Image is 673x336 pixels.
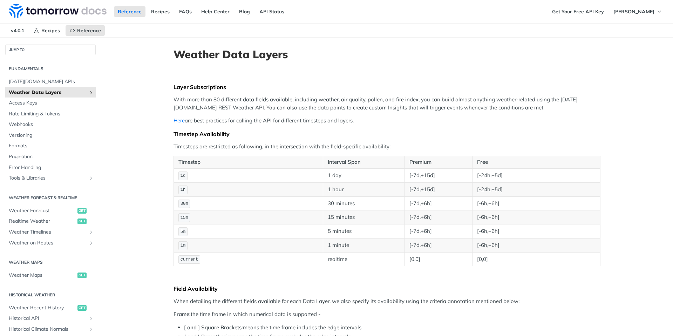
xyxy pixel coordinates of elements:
[9,218,76,225] span: Realtime Weather
[5,98,96,108] a: Access Keys
[30,25,64,36] a: Recipes
[88,90,94,95] button: Show subpages for Weather Data Layers
[9,326,87,333] span: Historical Climate Normals
[184,324,600,332] li: means the time frame includes the edge intervals
[5,119,96,130] a: Webhooks
[472,156,600,169] th: Free
[88,327,94,332] button: Show subpages for Historical Climate Normals
[5,259,96,266] h2: Weather Maps
[174,297,600,305] p: When detailing the different fields available for each Data Layer, we also specify its availabili...
[9,207,76,214] span: Weather Forecast
[610,6,666,17] button: [PERSON_NAME]
[9,132,94,139] span: Versioning
[174,117,600,125] p: are best practices for calling the API for different timesteps and layers.
[405,210,473,224] td: [-7d,+6h]
[5,130,96,141] a: Versioning
[5,227,96,237] a: Weather TimelinesShow subpages for Weather Timelines
[5,152,96,162] a: Pagination
[114,6,145,17] a: Reference
[9,315,87,322] span: Historical API
[41,27,60,34] span: Recipes
[9,304,76,311] span: Weather Recent History
[7,25,28,36] span: v4.0.1
[88,229,94,235] button: Show subpages for Weather Timelines
[472,224,600,238] td: [-6h,+6h]
[5,109,96,119] a: Rate Limiting & Tokens
[9,229,87,236] span: Weather Timelines
[405,252,473,266] td: [0,0]
[197,6,233,17] a: Help Center
[9,100,94,107] span: Access Keys
[472,252,600,266] td: [0,0]
[174,117,185,124] a: Here
[174,96,600,112] p: With more than 80 different data fields available, including weather, air quality, pollen, and fi...
[323,252,405,266] td: realtime
[178,227,188,236] code: 5m
[9,142,94,149] span: Formats
[77,27,101,34] span: Reference
[5,216,96,227] a: Realtime Weatherget
[174,130,600,137] div: Timestep Availability
[235,6,254,17] a: Blog
[472,210,600,224] td: [-6h,+6h]
[323,156,405,169] th: Interval Span
[9,272,76,279] span: Weather Maps
[472,168,600,182] td: [-24h,+5d]
[9,89,87,96] span: Weather Data Layers
[5,303,96,313] a: Weather Recent Historyget
[178,241,188,250] code: 1m
[88,240,94,246] button: Show subpages for Weather on Routes
[9,175,87,182] span: Tools & Libraries
[256,6,288,17] a: API Status
[548,6,608,17] a: Get Your Free API Key
[9,78,94,85] span: [DATE][DOMAIN_NAME] APIs
[178,186,188,194] code: 1h
[323,210,405,224] td: 15 minutes
[174,156,323,169] th: Timestep
[405,196,473,210] td: [-7d,+6h]
[405,168,473,182] td: [-7d,+15d]
[77,273,87,278] span: get
[5,162,96,173] a: Error Handling
[5,313,96,324] a: Historical APIShow subpages for Historical API
[405,156,473,169] th: Premium
[323,196,405,210] td: 30 minutes
[5,87,96,98] a: Weather Data LayersShow subpages for Weather Data Layers
[88,316,94,321] button: Show subpages for Historical API
[323,238,405,252] td: 1 minute
[472,196,600,210] td: [-6h,+6h]
[66,25,105,36] a: Reference
[77,208,87,214] span: get
[184,324,243,331] strong: [ and ] Square Brackets:
[174,143,600,151] p: Timesteps are restricted as following, in the intersection with the field-specific availability:
[77,219,87,224] span: get
[147,6,174,17] a: Recipes
[5,292,96,298] h2: Historical Weather
[178,172,188,180] code: 1d
[174,311,191,317] strong: Frame:
[405,238,473,252] td: [-7d,+6h]
[5,141,96,151] a: Formats
[9,240,87,247] span: Weather on Routes
[5,173,96,183] a: Tools & LibrariesShow subpages for Tools & Libraries
[405,224,473,238] td: [-7d,+6h]
[472,182,600,196] td: [-24h,+5d]
[323,224,405,238] td: 5 minutes
[178,213,190,222] code: 15m
[5,76,96,87] a: [DATE][DOMAIN_NAME] APIs
[9,164,94,171] span: Error Handling
[5,206,96,216] a: Weather Forecastget
[178,200,190,208] code: 30m
[174,83,600,90] div: Layer Subscriptions
[405,182,473,196] td: [-7d,+15d]
[174,48,600,61] h1: Weather Data Layers
[174,310,600,318] p: the time frame in which numerical data is supported -
[472,238,600,252] td: [-6h,+6h]
[9,121,94,128] span: Webhooks
[178,255,200,264] code: current
[5,45,96,55] button: JUMP TO
[88,175,94,181] button: Show subpages for Tools & Libraries
[613,8,654,15] span: [PERSON_NAME]
[5,238,96,248] a: Weather on RoutesShow subpages for Weather on Routes
[5,195,96,201] h2: Weather Forecast & realtime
